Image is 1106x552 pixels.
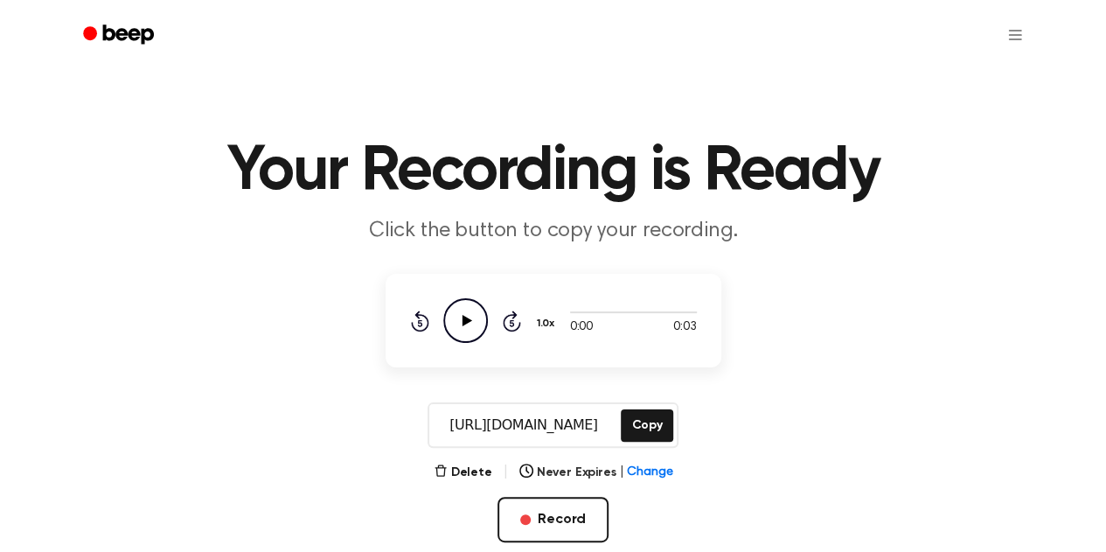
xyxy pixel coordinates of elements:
[218,217,889,246] p: Click the button to copy your recording.
[434,464,492,482] button: Delete
[71,18,170,52] a: Beep
[503,462,509,483] span: |
[627,464,672,482] span: Change
[570,318,593,337] span: 0:00
[619,464,623,482] span: |
[106,140,1001,203] h1: Your Recording is Ready
[535,309,561,339] button: 1.0x
[519,464,673,482] button: Never Expires|Change
[994,14,1036,56] button: Open menu
[621,409,672,442] button: Copy
[497,497,609,542] button: Record
[673,318,696,337] span: 0:03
